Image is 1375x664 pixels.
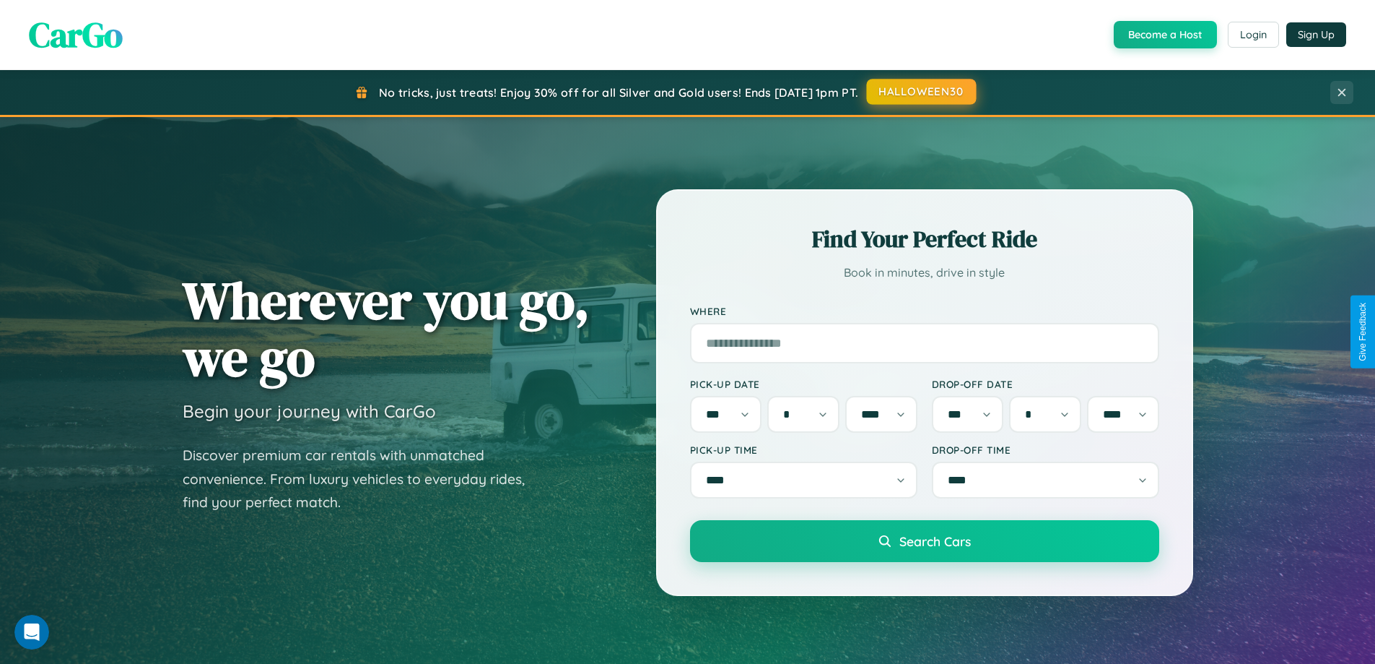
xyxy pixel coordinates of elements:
[690,223,1159,255] h2: Find Your Perfect Ride
[1358,303,1368,361] div: Give Feedback
[690,520,1159,562] button: Search Cars
[690,378,917,390] label: Pick-up Date
[379,85,858,100] span: No tricks, just treats! Enjoy 30% off for all Silver and Gold users! Ends [DATE] 1pm PT.
[14,615,49,650] iframe: Intercom live chat
[1114,21,1217,48] button: Become a Host
[690,305,1159,317] label: Where
[183,444,544,514] p: Discover premium car rentals with unmatched convenience. From luxury vehicles to everyday rides, ...
[1286,22,1346,47] button: Sign Up
[690,262,1159,283] p: Book in minutes, drive in style
[932,378,1159,390] label: Drop-off Date
[29,11,123,59] span: CarGo
[690,444,917,456] label: Pick-up Time
[1228,22,1279,48] button: Login
[932,444,1159,456] label: Drop-off Time
[899,533,971,549] span: Search Cars
[867,79,977,105] button: HALLOWEEN30
[183,400,436,422] h3: Begin your journey with CarGo
[183,272,590,386] h1: Wherever you go, we go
